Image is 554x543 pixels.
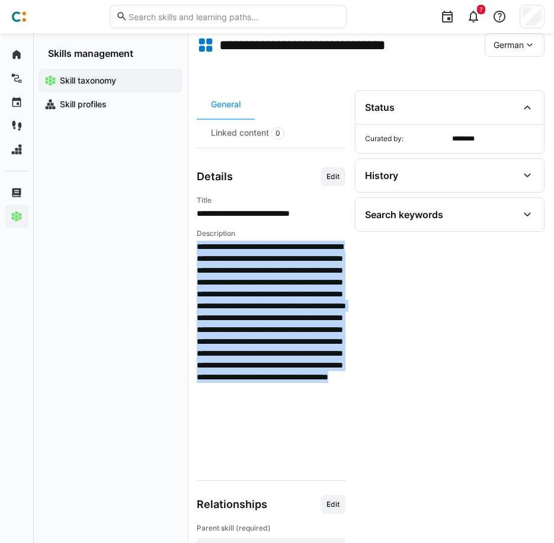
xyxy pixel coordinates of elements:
[197,196,345,205] h4: Title
[197,119,299,148] div: Linked content
[365,101,395,113] div: Status
[325,500,341,509] span: Edit
[321,495,345,514] button: Edit
[321,167,345,186] button: Edit
[479,6,483,13] span: 7
[365,209,443,221] div: Search keywords
[325,172,341,181] span: Edit
[197,229,345,238] h4: Description
[197,498,267,511] h3: Relationships
[365,134,447,143] span: Curated by:
[197,523,345,533] h4: Parent skill (required)
[365,170,398,181] div: History
[494,39,524,51] span: German
[127,11,340,22] input: Search skills and learning paths…
[197,170,233,183] h3: Details
[276,129,280,138] span: 0
[197,90,255,119] div: General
